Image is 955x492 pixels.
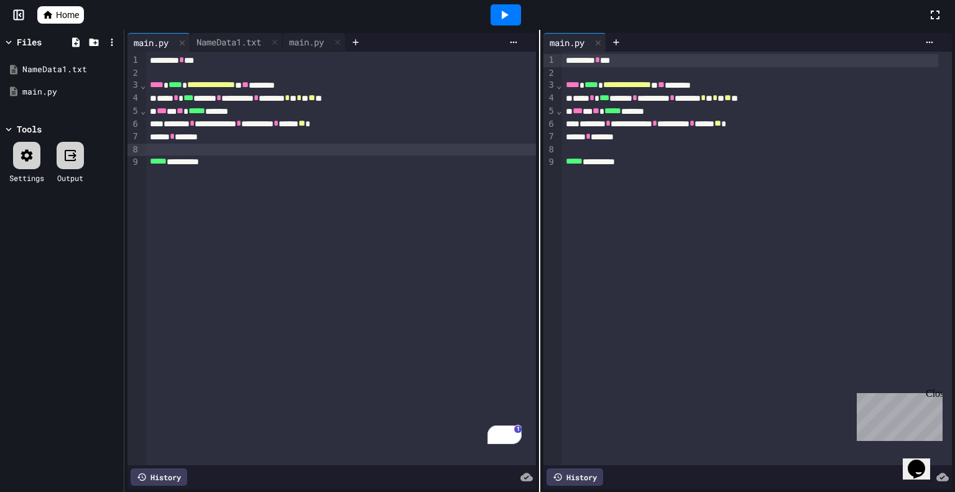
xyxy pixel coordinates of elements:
[127,79,140,92] div: 3
[543,118,556,131] div: 6
[127,144,140,156] div: 8
[146,52,536,465] div: To enrich screen reader interactions, please activate Accessibility in Grammarly extension settings
[283,35,330,49] div: main.py
[543,156,556,169] div: 9
[543,105,556,118] div: 5
[127,67,140,80] div: 2
[127,156,140,169] div: 9
[543,54,556,67] div: 1
[56,9,79,21] span: Home
[543,131,556,144] div: 7
[547,468,603,486] div: History
[17,35,42,49] div: Files
[127,33,190,52] div: main.py
[57,172,83,183] div: Output
[127,54,140,67] div: 1
[283,33,346,52] div: main.py
[22,63,119,76] div: NameData1.txt
[22,86,119,98] div: main.py
[127,92,140,105] div: 4
[131,468,187,486] div: History
[543,36,591,49] div: main.py
[543,67,556,80] div: 2
[543,33,606,52] div: main.py
[127,131,140,144] div: 7
[543,92,556,105] div: 4
[127,105,140,118] div: 5
[140,80,146,90] span: Fold line
[190,33,283,52] div: NameData1.txt
[543,79,556,92] div: 3
[543,144,556,156] div: 8
[9,172,44,183] div: Settings
[5,5,86,79] div: Chat with us now!Close
[37,6,84,24] a: Home
[556,80,562,90] span: Fold line
[127,118,140,131] div: 6
[127,36,175,49] div: main.py
[140,106,146,116] span: Fold line
[903,442,943,480] iframe: chat widget
[556,106,562,116] span: Fold line
[190,35,267,49] div: NameData1.txt
[17,123,42,136] div: Tools
[852,388,943,441] iframe: chat widget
